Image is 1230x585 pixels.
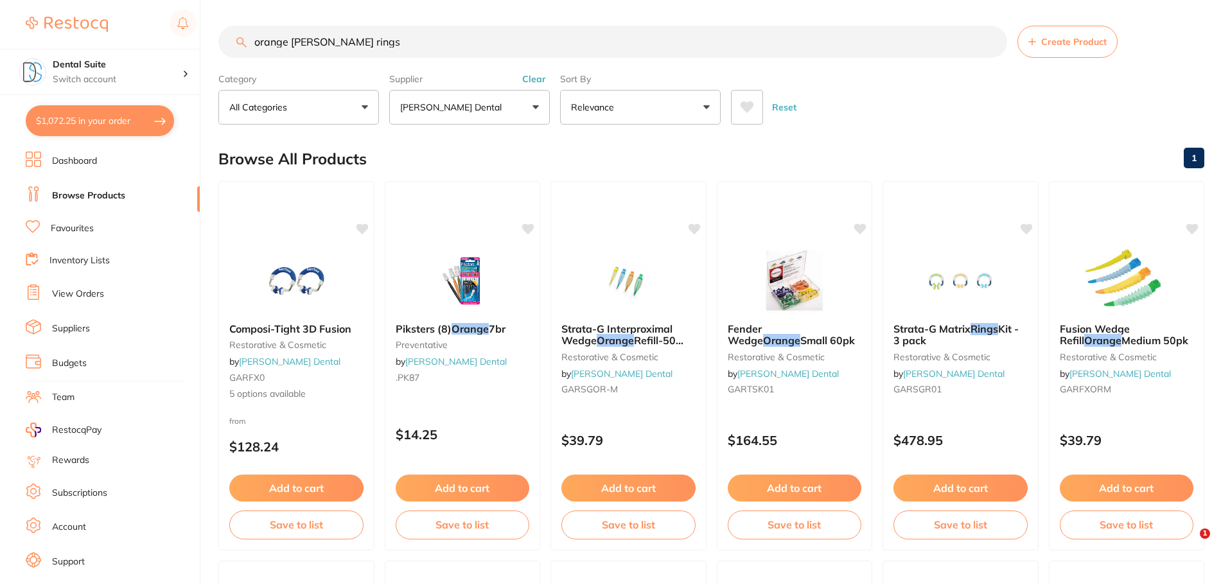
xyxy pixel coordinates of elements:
[597,334,634,347] em: Orange
[229,340,364,350] small: restorative & cosmetic
[489,322,505,335] span: 7br
[893,323,1028,347] b: Strata-G Matrix Rings Kit - 3 pack
[229,372,265,383] span: GARFX0
[737,368,839,380] a: [PERSON_NAME] Dental
[728,352,862,362] small: restorative & cosmetic
[396,340,530,350] small: preventative
[218,90,379,125] button: All Categories
[26,423,101,437] a: RestocqPay
[1184,145,1204,171] a: 1
[52,189,125,202] a: Browse Products
[753,249,836,313] img: Fender Wedge Orange Small 60pk
[560,90,721,125] button: Relevance
[1041,37,1107,47] span: Create Product
[52,424,101,437] span: RestocqPay
[561,323,696,347] b: Strata-G Interproximal Wedge Orange Refill-50 pack
[218,73,379,85] label: Category
[20,59,46,85] img: Dental Suite
[1060,352,1194,362] small: restorative & cosmetic
[52,555,85,568] a: Support
[229,323,364,335] b: Composi-Tight 3D Fusion
[396,511,530,539] button: Save to list
[400,101,507,114] p: [PERSON_NAME] Dental
[396,322,452,335] span: Piksters (8)
[561,433,696,448] p: $39.79
[52,322,90,335] a: Suppliers
[239,356,340,367] a: [PERSON_NAME] Dental
[229,356,340,367] span: by
[893,475,1028,502] button: Add to cart
[229,101,292,114] p: All Categories
[389,73,550,85] label: Supplier
[561,322,672,347] span: Strata-G Interproximal Wedge
[52,155,97,168] a: Dashboard
[1060,368,1171,380] span: by
[229,439,364,454] p: $128.24
[561,334,683,358] span: Refill-50 pack
[452,322,489,335] em: Orange
[561,475,696,502] button: Add to cart
[763,334,800,347] em: Orange
[229,416,246,426] span: from
[971,322,998,335] em: Rings
[561,511,696,539] button: Save to list
[396,356,507,367] span: by
[421,249,504,313] img: Piksters (8) Orange 7br
[571,368,672,380] a: [PERSON_NAME] Dental
[52,357,87,370] a: Budgets
[1084,334,1121,347] em: Orange
[389,90,550,125] button: [PERSON_NAME] Dental
[571,101,619,114] p: Relevance
[1060,383,1111,395] span: GARFXORM
[52,487,107,500] a: Subscriptions
[26,423,41,437] img: RestocqPay
[893,433,1028,448] p: $478.95
[586,249,670,313] img: Strata-G Interproximal Wedge Orange Refill-50 pack
[918,249,1002,313] img: Strata-G Matrix Rings Kit - 3 pack
[1060,323,1194,347] b: Fusion Wedge Refill Orange Medium 50pk
[53,73,182,86] p: Switch account
[1017,26,1118,58] button: Create Product
[26,17,108,32] img: Restocq Logo
[768,90,800,125] button: Reset
[728,383,774,395] span: GARTSK01
[728,475,862,502] button: Add to cart
[49,254,110,267] a: Inventory Lists
[218,26,1007,58] input: Search Products
[396,475,530,502] button: Add to cart
[1060,511,1194,539] button: Save to list
[229,475,364,502] button: Add to cart
[728,511,862,539] button: Save to list
[26,10,108,39] a: Restocq Logo
[893,383,942,395] span: GARSGR01
[903,368,1005,380] a: [PERSON_NAME] Dental
[229,322,351,335] span: Composi-Tight 3D Fusion
[405,356,507,367] a: [PERSON_NAME] Dental
[893,322,1019,347] span: Kit - 3 pack
[561,368,672,380] span: by
[800,334,855,347] span: Small 60pk
[53,58,182,71] h4: Dental Suite
[1121,334,1188,347] span: Medium 50pk
[561,383,618,395] span: GARSGOR-M
[52,288,104,301] a: View Orders
[1060,433,1194,448] p: $39.79
[893,322,971,335] span: Strata-G Matrix
[218,150,367,168] h2: Browse All Products
[229,388,364,401] span: 5 options available
[254,249,338,313] img: Composi-Tight 3D Fusion
[52,521,86,534] a: Account
[728,433,862,448] p: $164.55
[560,73,721,85] label: Sort By
[1069,368,1171,380] a: [PERSON_NAME] Dental
[1200,528,1210,539] span: 1
[893,511,1028,539] button: Save to list
[1173,528,1204,559] iframe: Intercom live chat
[1085,249,1168,313] img: Fusion Wedge Refill Orange Medium 50pk
[396,427,530,442] p: $14.25
[51,222,94,235] a: Favourites
[52,454,89,467] a: Rewards
[728,368,839,380] span: by
[52,391,75,404] a: Team
[26,105,174,136] button: $1,072.25 in your order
